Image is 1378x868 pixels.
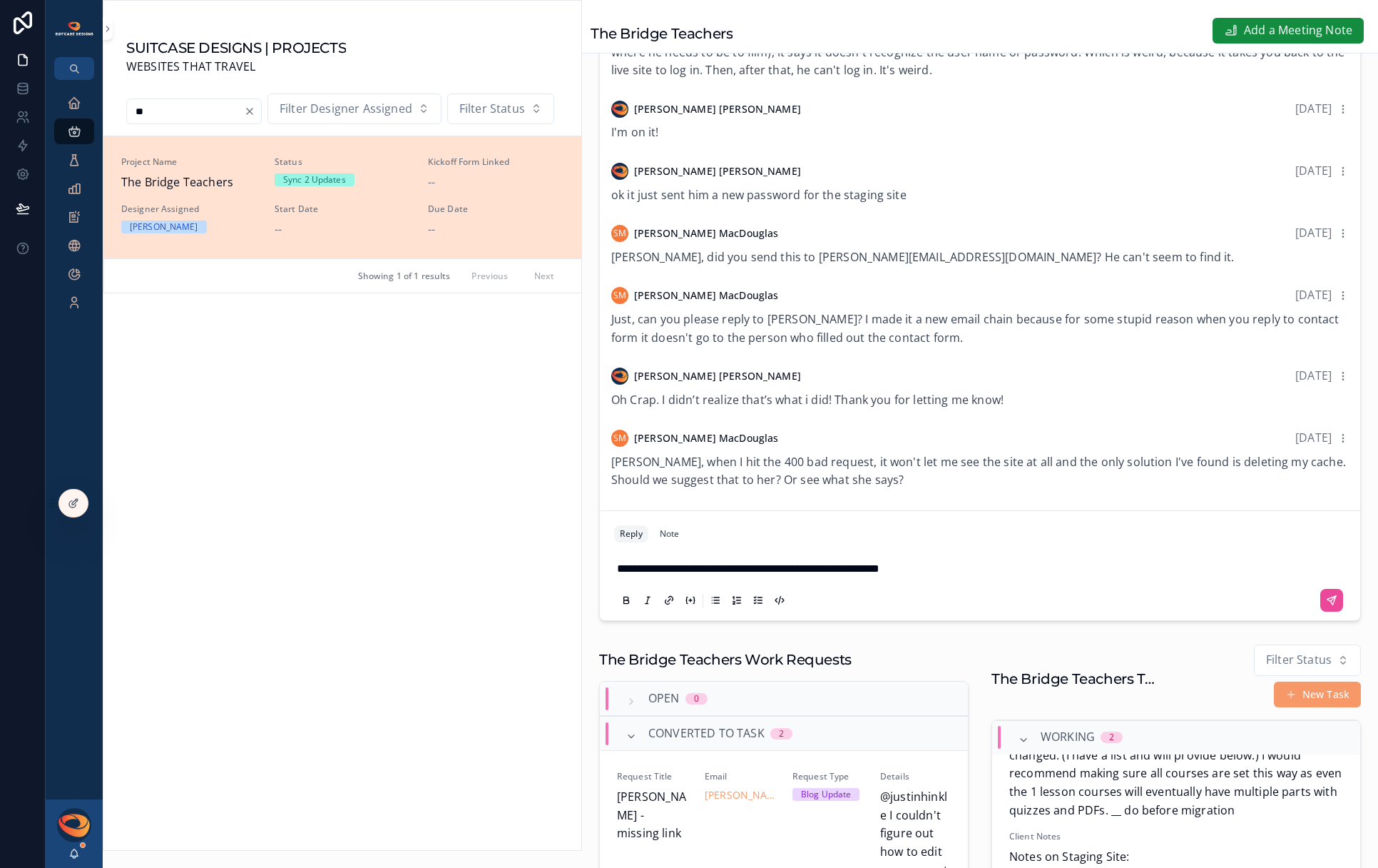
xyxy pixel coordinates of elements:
[283,173,346,186] div: Sync 2 Updates
[275,221,282,239] span: --
[447,94,554,125] button: Select Button
[705,788,775,802] a: [PERSON_NAME][EMAIL_ADDRESS][DOMAIN_NAME]
[1109,732,1114,743] div: 2
[611,187,907,203] span: ok it just sent him a new password for the staging site
[617,788,688,843] span: [PERSON_NAME] - missing link
[126,38,346,58] h1: SUITCASE DESIGNS | PROJECTS
[280,100,412,118] span: Filter Designer Assigned
[1244,21,1352,40] span: Add a Meeting Note
[599,650,852,670] h1: The Bridge Teachers Work Requests
[428,221,435,239] span: --
[1295,225,1332,241] span: [DATE]
[611,454,1346,488] span: [PERSON_NAME], when I hit the 400 bad request, it won't let me see the site at all and the only s...
[121,156,257,168] span: Project Name
[611,392,1004,408] span: Oh Crap. I didn’t realize that’s what i did! Thank you for letting me know!
[880,771,951,782] span: Details
[991,669,1163,689] h1: The Bridge Teachers Tasks
[121,173,257,192] span: The Bridge Teachers
[1295,287,1332,303] span: [DATE]
[613,290,626,301] span: SM
[428,173,435,192] span: --
[130,221,198,233] div: [PERSON_NAME]
[275,203,411,215] span: Start Date
[634,288,778,303] span: [PERSON_NAME] MacDouglas
[275,156,411,168] span: Status
[614,525,648,542] button: Reply
[634,369,801,383] span: [PERSON_NAME] [PERSON_NAME]
[267,94,442,125] button: Select Button
[648,725,765,743] span: Converted to Task
[1295,430,1332,445] span: [DATE]
[654,525,685,542] button: Note
[126,58,346,76] span: WEBSITES THAT TRAVEL
[1274,682,1361,707] button: New Task
[660,528,679,540] div: Note
[611,249,1235,265] span: [PERSON_NAME], did you send this to [PERSON_NAME][EMAIL_ADDRESS][DOMAIN_NAME]? He can't seem to f...
[617,771,688,782] span: Request Title
[634,102,801,116] span: [PERSON_NAME] [PERSON_NAME]
[46,80,103,334] div: scrollable content
[1266,651,1332,670] span: Filter Status
[1009,831,1343,842] span: Client Notes
[54,21,94,36] img: App logo
[634,226,778,241] span: [PERSON_NAME] MacDouglas
[1295,101,1332,116] span: [DATE]
[634,431,778,445] span: [PERSON_NAME] MacDouglas
[428,156,564,168] span: Kickoff Form Linked
[1295,163,1332,178] span: [DATE]
[104,136,581,258] a: Project NameThe Bridge TeachersStatusSync 2 UpdatesKickoff Form Linked--Designer Assigned[PERSON_...
[358,271,451,282] span: Showing 1 of 1 results
[779,728,784,740] div: 2
[613,433,626,444] span: SM
[611,124,659,140] span: I'm on it!
[1295,368,1332,383] span: [DATE]
[591,24,733,44] h1: The Bridge Teachers
[1213,18,1364,44] button: Add a Meeting Note
[613,228,626,239] span: SM
[792,771,863,782] span: Request Type
[634,164,801,178] span: [PERSON_NAME] [PERSON_NAME]
[244,106,261,117] button: Clear
[705,771,775,782] span: Email
[1041,728,1095,747] span: Working
[459,100,525,118] span: Filter Status
[648,690,680,708] span: Open
[428,203,564,215] span: Due Date
[1254,645,1361,676] button: Select Button
[694,693,699,705] div: 0
[121,203,257,215] span: Designer Assigned
[611,311,1339,345] span: Just, can you please reply to [PERSON_NAME]? I made it a new email chain because for some stupid ...
[801,788,851,801] div: Blog Update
